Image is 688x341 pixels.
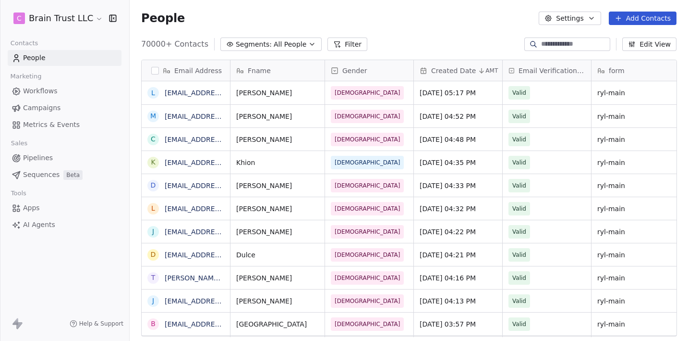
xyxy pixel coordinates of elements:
div: Created DateAMT [414,60,502,81]
span: [PERSON_NAME] [236,135,319,144]
span: Campaigns [23,103,60,113]
div: t [151,273,156,283]
span: Workflows [23,86,58,96]
span: Valid [512,204,526,214]
div: c [151,134,156,144]
span: [GEOGRAPHIC_DATA] [236,319,319,329]
div: d [151,250,156,260]
span: [DATE] 04:33 PM [420,181,496,190]
span: [DEMOGRAPHIC_DATA] [335,204,400,214]
div: m [150,111,156,121]
div: d [151,180,156,190]
span: ryl-main [597,227,674,237]
span: [PERSON_NAME] [236,273,319,283]
div: l [151,88,155,98]
a: Metrics & Events [8,117,121,133]
span: [DATE] 03:57 PM [420,319,496,329]
div: grid [142,81,230,337]
a: Pipelines [8,150,121,166]
a: [EMAIL_ADDRESS][DOMAIN_NAME] [165,320,282,328]
span: ryl-main [597,158,674,167]
span: [DATE] 05:17 PM [420,88,496,98]
div: j [152,227,154,237]
span: [DEMOGRAPHIC_DATA] [335,158,400,167]
span: Valid [512,227,526,237]
span: Metrics & Events [23,120,80,130]
span: Created Date [431,66,476,76]
div: b [151,319,156,329]
a: [EMAIL_ADDRESS][DOMAIN_NAME] [165,251,282,259]
span: Gender [342,66,367,76]
span: [DATE] 04:22 PM [420,227,496,237]
span: [DATE] 04:21 PM [420,250,496,260]
span: AI Agents [23,220,55,230]
span: ryl-main [597,135,674,144]
span: ryl-main [597,273,674,283]
span: [PERSON_NAME] [236,181,319,190]
div: Email Address [142,60,230,81]
span: Contacts [6,36,42,51]
span: Email Verification Status [519,66,585,76]
span: Valid [512,296,526,306]
button: Add Contacts [609,12,676,25]
span: ryl-main [597,250,674,260]
a: Campaigns [8,100,121,116]
span: ryl-main [597,296,674,306]
button: Settings [539,12,601,25]
span: [DEMOGRAPHIC_DATA] [335,250,400,260]
span: Beta [63,170,83,180]
span: Khion [236,158,319,167]
a: Workflows [8,83,121,99]
a: [EMAIL_ADDRESS][DOMAIN_NAME] [165,297,282,305]
span: Valid [512,88,526,98]
a: [EMAIL_ADDRESS][DOMAIN_NAME] [165,228,282,236]
div: l [151,203,155,214]
span: [DEMOGRAPHIC_DATA] [335,181,400,190]
span: Tools [7,186,30,201]
a: [PERSON_NAME][EMAIL_ADDRESS][DOMAIN_NAME] [165,274,338,282]
a: [EMAIL_ADDRESS][DOMAIN_NAME] [165,113,282,120]
span: ryl-main [597,204,674,214]
div: form [591,60,680,81]
span: Valid [512,250,526,260]
span: [DATE] 04:52 PM [420,112,496,121]
a: [EMAIL_ADDRESS][DOMAIN_NAME] [165,205,282,213]
span: [DATE] 04:35 PM [420,158,496,167]
span: [DEMOGRAPHIC_DATA] [335,296,400,306]
span: Valid [512,158,526,167]
span: [PERSON_NAME] [236,112,319,121]
span: [DEMOGRAPHIC_DATA] [335,135,400,144]
span: [DEMOGRAPHIC_DATA] [335,88,400,98]
span: [DEMOGRAPHIC_DATA] [335,227,400,237]
span: ryl-main [597,112,674,121]
span: [DATE] 04:16 PM [420,273,496,283]
a: People [8,50,121,66]
div: Gender [325,60,413,81]
a: Help & Support [70,320,123,328]
span: Fname [248,66,271,76]
span: [DEMOGRAPHIC_DATA] [335,273,400,283]
button: Filter [327,38,367,51]
span: AMT [485,67,498,75]
span: Email Address [174,66,222,76]
span: [PERSON_NAME] [236,296,319,306]
div: Email Verification Status [503,60,591,81]
span: Valid [512,181,526,190]
span: [DATE] 04:32 PM [420,204,496,214]
span: People [23,53,46,63]
span: form [609,66,625,76]
span: Sequences [23,170,60,180]
a: [EMAIL_ADDRESS][DOMAIN_NAME] [165,136,282,143]
span: All People [274,39,306,50]
span: Dulce [236,250,319,260]
span: Valid [512,135,526,144]
span: [DATE] 04:48 PM [420,135,496,144]
div: j [152,296,154,306]
span: ryl-main [597,181,674,190]
a: Apps [8,200,121,216]
span: [PERSON_NAME] [236,88,319,98]
span: Marketing [6,69,46,84]
span: Pipelines [23,153,53,163]
span: ryl-main [597,88,674,98]
span: Sales [7,136,32,151]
